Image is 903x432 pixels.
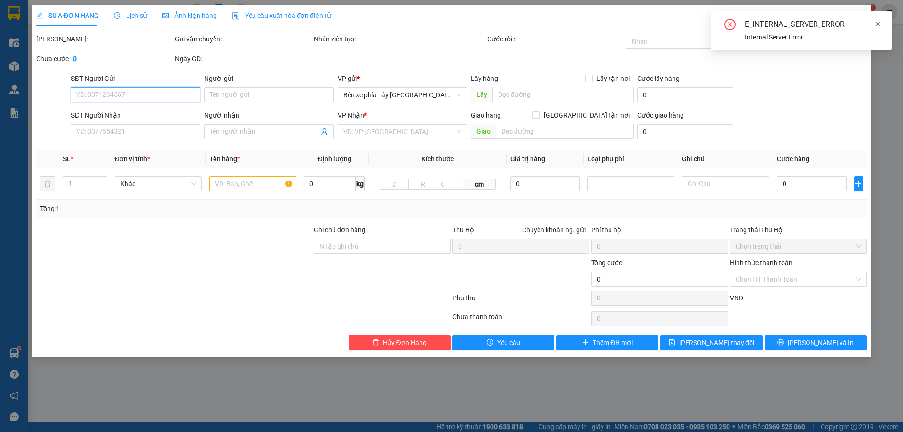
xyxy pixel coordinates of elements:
span: delete [372,339,379,346]
span: Chuyển khoản ng. gửi [518,225,589,235]
span: Tổng cước [591,259,622,267]
span: Cước hàng [777,155,809,163]
input: VD: Bàn, Ghế [209,176,296,191]
div: Internal Server Error [745,32,880,42]
div: Người nhận [204,110,333,120]
input: Ghi chú đơn hàng [314,239,451,254]
button: deleteHủy Đơn Hàng [349,335,451,350]
div: Phụ thu [451,293,590,309]
div: Cước rồi : [487,34,624,44]
span: printer [777,339,784,346]
span: [GEOGRAPHIC_DATA] tận nơi [540,110,634,120]
div: VP gửi [338,73,467,84]
button: Close [845,5,871,31]
input: D [380,179,409,190]
div: Nhân viên tạo: [314,34,485,44]
span: Yêu cầu [497,338,520,348]
span: Thu Hộ [452,226,474,234]
img: icon [232,12,239,20]
div: SĐT Người Nhận [71,110,200,120]
span: exclamation-circle [487,339,493,346]
span: plus [582,339,589,346]
div: Người gửi [204,73,333,84]
span: Lấy hàng [471,75,498,82]
span: [PERSON_NAME] thay đổi [679,338,754,348]
span: kg [356,176,365,191]
input: Dọc đường [496,124,634,139]
span: Lấy [471,87,492,102]
th: Ghi chú [678,150,773,168]
label: Ghi chú đơn hàng [314,226,365,234]
span: Bến xe phía Tây Thanh Hóa [343,88,461,102]
label: Cước lấy hàng [637,75,680,82]
span: Tên hàng [209,155,240,163]
div: Trạng thái Thu Hộ [730,225,867,235]
span: Lấy tận nơi [593,73,634,84]
div: Tổng: 1 [40,204,349,214]
span: Giao [471,124,496,139]
button: save[PERSON_NAME] thay đổi [660,335,762,350]
div: Ngày GD: [175,54,312,64]
span: VND [730,294,743,302]
span: Định lượng [317,155,351,163]
span: picture [162,12,169,19]
span: SỬA ĐƠN HÀNG [36,12,99,19]
input: Cước giao hàng [637,124,733,139]
span: close-circle [724,19,736,32]
span: Ảnh kiện hàng [162,12,217,19]
div: Phí thu hộ [591,225,728,239]
span: close [875,21,881,27]
button: exclamation-circleYêu cầu [452,335,554,350]
span: edit [36,12,43,19]
span: Hủy Đơn Hàng [383,338,426,348]
div: Gói vận chuyển: [175,34,312,44]
span: VP Nhận [338,111,364,119]
span: Lịch sử [114,12,147,19]
span: Thêm ĐH mới [593,338,633,348]
span: save [669,339,675,346]
input: C [437,179,463,190]
span: Chọn trạng thái [736,239,861,253]
button: plusThêm ĐH mới [556,335,658,350]
span: Yêu cầu xuất hóa đơn điện tử [232,12,331,19]
span: plus [855,180,863,188]
input: Cước lấy hàng [637,87,733,102]
div: E_INTERNAL_SERVER_ERROR [745,19,880,30]
div: [PERSON_NAME]: [36,34,173,44]
span: Khác [120,177,196,191]
span: cm [463,179,495,190]
input: Ghi Chú [682,176,769,191]
label: Hình thức thanh toán [730,259,792,267]
div: Chưa thanh toán [451,312,590,328]
div: SĐT Người Gửi [71,73,200,84]
th: Loại phụ phí [584,150,678,168]
span: Đơn vị tính [115,155,150,163]
span: Giá trị hàng [510,155,545,163]
span: Kích thước [421,155,454,163]
button: delete [40,176,55,191]
span: clock-circle [114,12,120,19]
span: Giao hàng [471,111,501,119]
button: printer[PERSON_NAME] và In [765,335,867,350]
span: [PERSON_NAME] và In [788,338,854,348]
b: 0 [73,55,77,63]
span: SL [63,155,71,163]
span: user-add [321,128,328,135]
button: plus [854,176,863,191]
label: Cước giao hàng [637,111,684,119]
div: Chưa cước : [36,54,173,64]
input: Dọc đường [492,87,634,102]
input: R [408,179,437,190]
